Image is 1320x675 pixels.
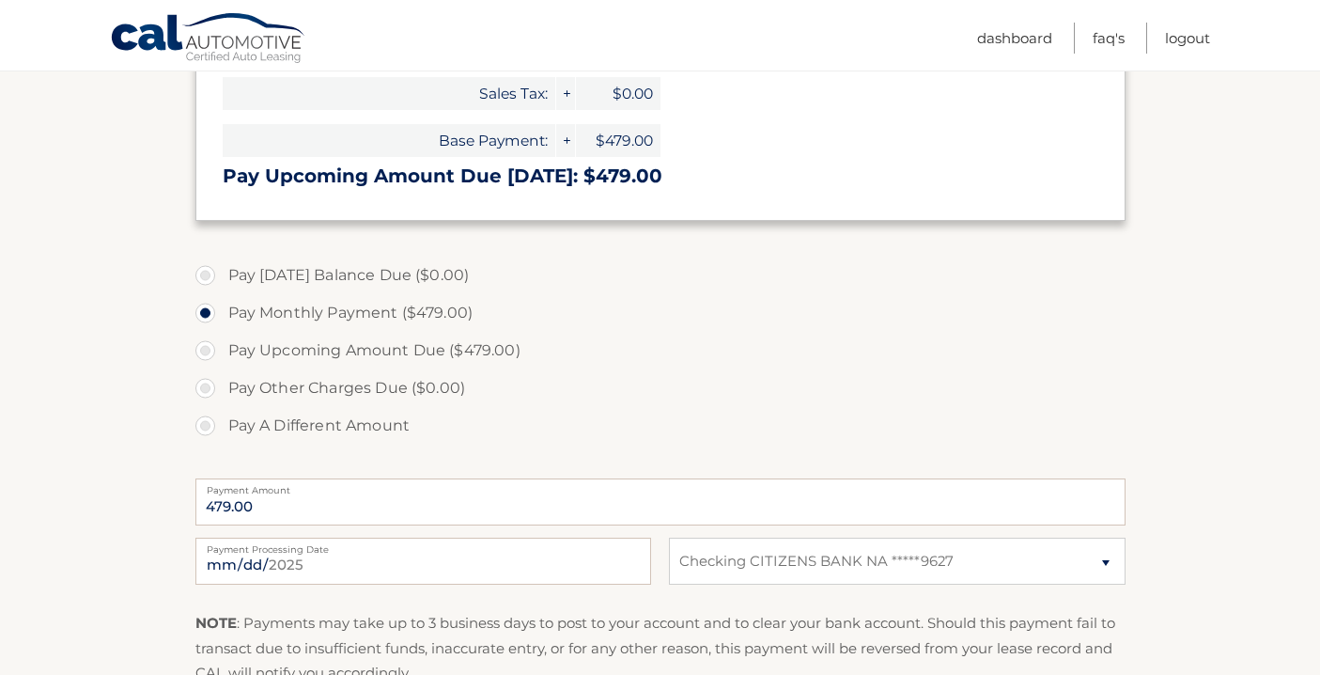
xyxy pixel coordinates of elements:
[1165,23,1210,54] a: Logout
[195,369,1126,407] label: Pay Other Charges Due ($0.00)
[977,23,1052,54] a: Dashboard
[223,124,555,157] span: Base Payment:
[223,77,555,110] span: Sales Tax:
[576,77,660,110] span: $0.00
[556,124,575,157] span: +
[195,479,1126,526] input: Payment Amount
[576,124,660,157] span: $479.00
[195,407,1126,445] label: Pay A Different Amount
[556,77,575,110] span: +
[223,165,1098,188] h3: Pay Upcoming Amount Due [DATE]: $479.00
[110,12,307,67] a: Cal Automotive
[195,257,1126,294] label: Pay [DATE] Balance Due ($0.00)
[195,479,1126,494] label: Payment Amount
[195,332,1126,369] label: Pay Upcoming Amount Due ($479.00)
[195,538,651,553] label: Payment Processing Date
[195,294,1126,332] label: Pay Monthly Payment ($479.00)
[195,538,651,585] input: Payment Date
[1093,23,1125,54] a: FAQ's
[195,614,237,632] strong: NOTE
